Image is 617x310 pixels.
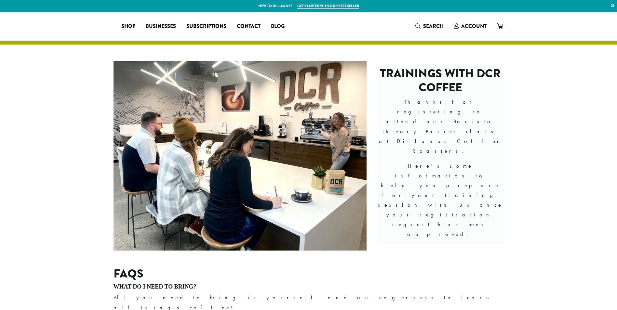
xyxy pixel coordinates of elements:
p: Here’s some information to help you prepare for your training session with us once your registrat... [377,161,503,239]
h4: What do I need to bring? [114,283,504,291]
a: Get started with our best seller [297,3,359,9]
a: Shop [116,21,141,32]
span: Search [423,22,444,30]
h2: TRAININGS WITH DCR COFFEE [377,67,503,95]
span: Shop [121,22,135,31]
p: Thanks for registering to attend our Barista Theory Basics class at Dillanos Coffee Roasters. [377,97,503,156]
span: Contact [237,22,261,31]
span: Subscriptions [186,22,226,31]
a: Search [410,21,449,32]
span: Blog [271,22,285,31]
span: Account [461,22,487,30]
img: Trainings at Dillanos Coffee Roasters [114,61,367,251]
h2: FAQs [114,267,504,281]
span: Businesses [146,22,176,31]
